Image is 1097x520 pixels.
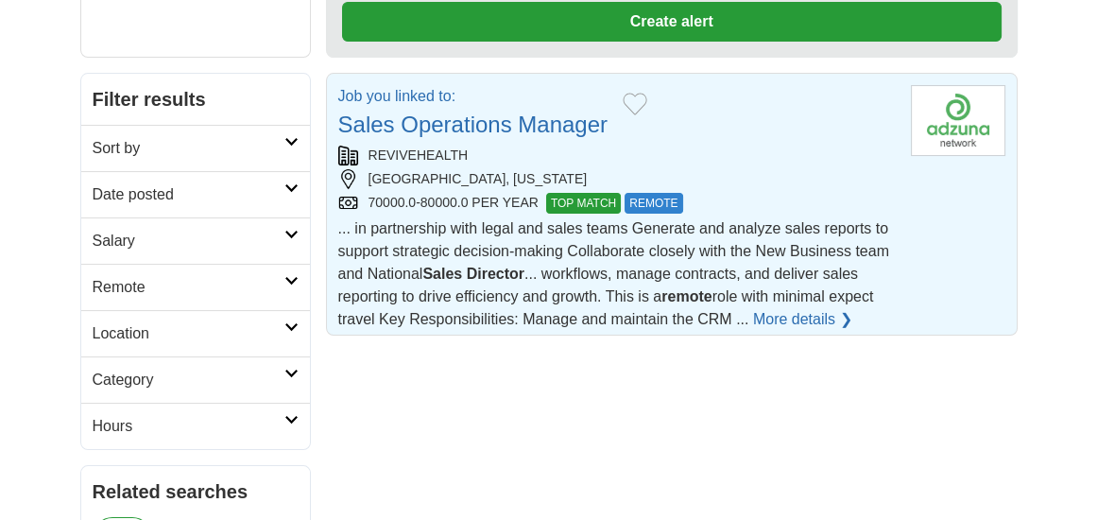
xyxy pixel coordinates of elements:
h2: Sort by [93,137,284,160]
a: Location [81,310,310,356]
a: Sort by [81,125,310,171]
a: Remote [81,264,310,310]
div: 70000.0-80000.0 PER YEAR [338,193,896,214]
a: Salary [81,217,310,264]
span: TOP MATCH [546,193,621,214]
div: REVIVEHEALTH [338,146,896,165]
button: Add to favorite jobs [623,93,647,115]
strong: remote [661,288,711,304]
a: Hours [81,403,310,449]
strong: Sales [422,266,462,282]
span: ... in partnership with legal and sales teams Generate and analyze sales reports to support strat... [338,220,889,327]
h2: Filter results [81,74,310,125]
a: More details ❯ [753,308,852,331]
h2: Remote [93,276,284,299]
p: Job you linked to: [338,85,608,108]
div: [GEOGRAPHIC_DATA], [US_STATE] [338,169,896,189]
a: Category [81,356,310,403]
button: Create alert [342,2,1002,42]
h2: Hours [93,415,284,438]
strong: Director [467,266,524,282]
h2: Salary [93,230,284,252]
h2: Location [93,322,284,345]
h2: Date posted [93,183,284,206]
span: REMOTE [625,193,682,214]
a: Sales Operations Manager [338,112,608,137]
img: Company logo [911,85,1005,156]
h2: Related searches [93,477,299,506]
h2: Category [93,369,284,391]
a: Date posted [81,171,310,217]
